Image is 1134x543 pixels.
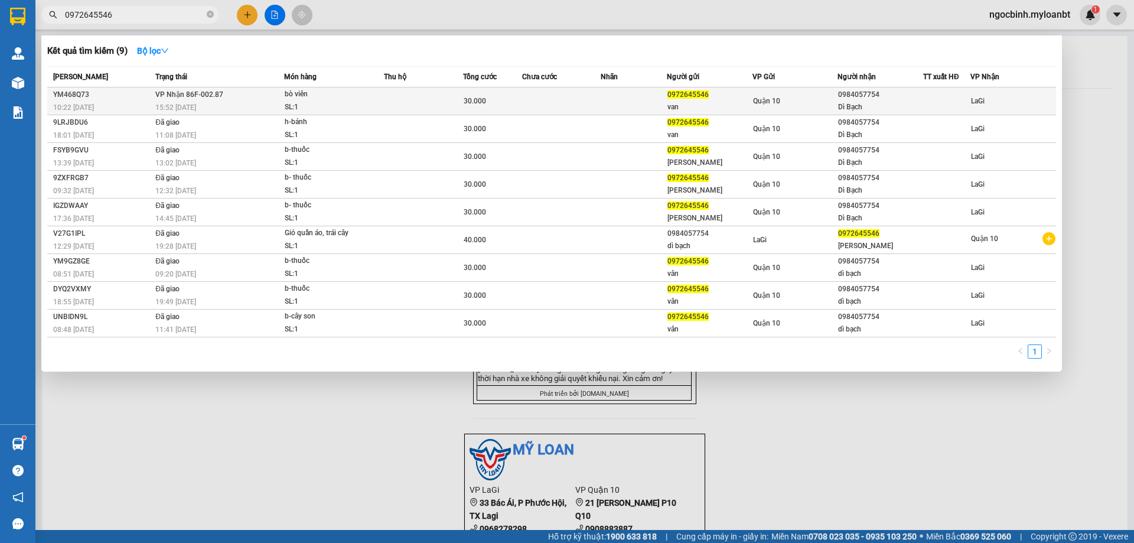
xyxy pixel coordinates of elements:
span: 0908883887 [5,54,58,65]
button: Bộ lọcdown [128,41,178,60]
span: 0972645546 [667,257,709,265]
div: b-cây son [285,310,373,323]
span: 17:36 [DATE] [53,214,94,223]
img: warehouse-icon [12,438,24,450]
span: LaGi [971,152,985,161]
div: YM468Q73 [53,89,152,101]
div: [PERSON_NAME] [667,212,752,225]
span: Quận 10 [753,152,780,161]
span: 0972645546 [667,146,709,154]
div: dì bạch [838,323,923,336]
div: FSYB9GVU [53,144,152,157]
span: Quận 10 [753,264,780,272]
div: 0984057754 [838,283,923,295]
span: notification [12,492,24,503]
div: dì bạch [667,240,752,252]
span: 0972645546 [667,118,709,126]
span: down [161,47,169,55]
button: right [1042,344,1056,359]
span: 19:49 [DATE] [155,298,196,306]
div: YM9GZ8GE [53,255,152,268]
div: vân [667,295,752,308]
strong: Bộ lọc [137,46,169,56]
div: b- thuốc [285,171,373,184]
div: UNBIDN9L [53,311,152,323]
span: 19:28 [DATE] [155,242,196,251]
span: Đã giao [155,257,180,265]
div: SL: 1 [285,268,373,281]
span: 13:39 [DATE] [53,159,94,167]
span: Đã giao [155,285,180,293]
div: 0984057754 [838,172,923,184]
button: left [1014,344,1028,359]
sup: 1 [22,436,26,440]
span: LaGi [971,97,985,105]
div: IGZDWAAY [53,200,152,212]
span: Đã giao [155,174,180,182]
img: logo-vxr [10,8,25,25]
div: b-thuốc [285,255,373,268]
span: 30.000 [464,152,486,161]
span: 18:55 [DATE] [53,298,94,306]
div: SL: 1 [285,295,373,308]
div: Dì Bạch [838,184,923,197]
span: 15:52 [DATE] [155,103,196,112]
div: van [667,101,752,113]
div: h-bánh [285,116,373,129]
li: 1 [1028,344,1042,359]
span: LaGi [753,236,767,244]
div: b- thuốc [285,199,373,212]
div: SL: 1 [285,240,373,253]
div: dì bạch [838,268,923,280]
div: [PERSON_NAME] [667,184,752,197]
span: Quận 10 [753,319,780,327]
span: VP Nhận 86F-002.87 [155,90,223,99]
span: Đã giao [155,118,180,126]
span: VP Gửi [752,73,775,81]
input: Tìm tên, số ĐT hoặc mã đơn [65,8,204,21]
span: 18:01 [DATE] [53,131,94,139]
span: Món hàng [284,73,317,81]
span: close-circle [207,11,214,18]
span: left [1017,347,1024,355]
span: 30.000 [464,319,486,327]
div: Dì Bạch [838,101,923,113]
div: Dì Bạch [838,212,923,225]
span: Đã giao [155,201,180,210]
span: 11:08 [DATE] [155,131,196,139]
div: 9LRJBDU6 [53,116,152,129]
img: solution-icon [12,106,24,119]
img: warehouse-icon [12,47,24,60]
span: search [49,11,57,19]
div: SL: 1 [285,212,373,225]
div: 0984057754 [838,200,923,212]
span: 30.000 [464,97,486,105]
div: vân [667,268,752,280]
span: 30.000 [464,208,486,216]
div: V27G1IPL [53,227,152,240]
span: 0972645546 [667,90,709,99]
span: Quận 10 [753,208,780,216]
span: Quận 10 [753,97,780,105]
span: Người gửi [667,73,699,81]
a: 1 [1028,345,1041,358]
span: LaGi [971,125,985,133]
div: dì bạch [838,295,923,308]
span: 13:02 [DATE] [155,159,196,167]
div: 0984057754 [838,311,923,323]
span: question-circle [12,465,24,476]
span: 09:32 [DATE] [53,187,94,195]
div: b-thuốc [285,282,373,295]
div: 0984057754 [838,116,923,129]
span: 40.000 [464,236,486,244]
span: Nhãn [601,73,618,81]
span: VP Nhận [970,73,999,81]
div: 0984057754 [667,227,752,240]
span: Đã giao [155,313,180,321]
span: Đã giao [155,146,180,154]
span: Quận 10 [753,180,780,188]
div: SL: 1 [285,157,373,170]
span: Người nhận [838,73,876,81]
div: 0984057754 [838,144,923,157]
span: 14:45 [DATE] [155,214,196,223]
